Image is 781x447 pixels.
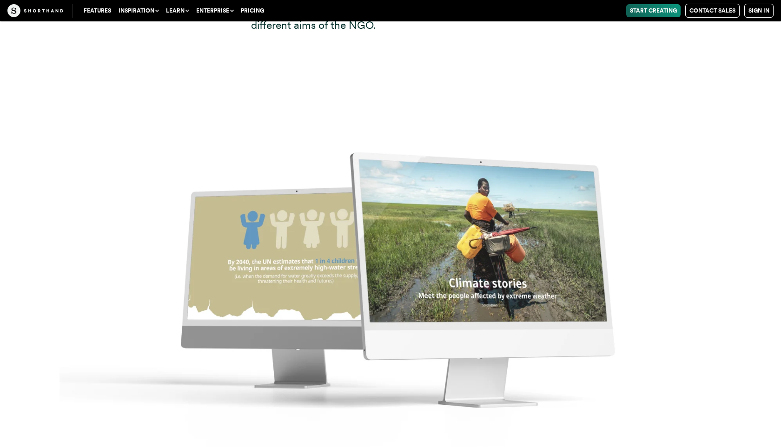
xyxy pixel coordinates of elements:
a: Features [80,4,115,17]
a: Contact Sales [685,4,740,18]
a: Start Creating [626,4,681,17]
button: Enterprise [192,4,237,17]
button: Inspiration [115,4,162,17]
a: Sign in [744,4,774,18]
a: Pricing [237,4,268,17]
img: The Craft [7,4,63,17]
button: Learn [162,4,192,17]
